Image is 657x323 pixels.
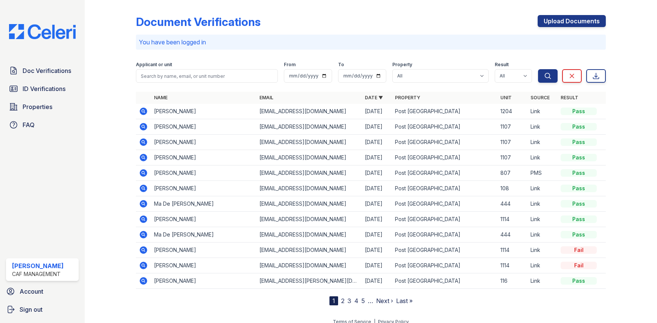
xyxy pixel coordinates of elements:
td: [PERSON_NAME] [151,104,256,119]
label: Applicant or unit [136,62,172,68]
td: [DATE] [362,258,392,273]
td: [EMAIL_ADDRESS][DOMAIN_NAME] [256,243,362,258]
span: Account [20,287,43,296]
td: Post [GEOGRAPHIC_DATA] [392,196,497,212]
td: Post [GEOGRAPHIC_DATA] [392,119,497,135]
td: [DATE] [362,119,392,135]
a: Doc Verifications [6,63,79,78]
div: Pass [561,200,597,208]
td: [EMAIL_ADDRESS][DOMAIN_NAME] [256,165,362,181]
a: Unit [500,95,512,100]
td: Link [527,196,558,212]
td: 1114 [497,258,527,273]
td: [PERSON_NAME] [151,181,256,196]
td: [DATE] [362,212,392,227]
td: 1107 [497,135,527,150]
div: Pass [561,138,597,146]
div: Document Verifications [136,15,261,29]
div: Fail [561,246,597,254]
td: [DATE] [362,165,392,181]
td: Link [527,258,558,273]
a: 4 [354,297,358,305]
td: [DATE] [362,104,392,119]
td: [DATE] [362,135,392,150]
td: 807 [497,165,527,181]
td: [DATE] [362,181,392,196]
a: FAQ [6,117,79,132]
td: 1204 [497,104,527,119]
td: [EMAIL_ADDRESS][DOMAIN_NAME] [256,212,362,227]
a: Properties [6,99,79,114]
td: Ma De [PERSON_NAME] [151,227,256,243]
td: Post [GEOGRAPHIC_DATA] [392,150,497,165]
td: 1107 [497,119,527,135]
td: Post [GEOGRAPHIC_DATA] [392,227,497,243]
p: You have been logged in [139,38,603,47]
td: Post [GEOGRAPHIC_DATA] [392,243,497,258]
td: PMS [527,165,558,181]
input: Search by name, email, or unit number [136,69,278,83]
a: Property [395,95,420,100]
label: From [284,62,296,68]
div: Pass [561,169,597,177]
td: Post [GEOGRAPHIC_DATA] [392,181,497,196]
td: Post [GEOGRAPHIC_DATA] [392,212,497,227]
td: 1114 [497,212,527,227]
span: Sign out [20,305,43,314]
td: [PERSON_NAME] [151,273,256,289]
a: 3 [348,297,351,305]
a: Account [3,284,82,299]
div: Pass [561,108,597,115]
td: Link [527,104,558,119]
td: Link [527,135,558,150]
div: Pass [561,277,597,285]
div: CAF Management [12,270,64,278]
a: Source [530,95,550,100]
td: Post [GEOGRAPHIC_DATA] [392,135,497,150]
td: [PERSON_NAME] [151,165,256,181]
a: Date ▼ [365,95,383,100]
a: Email [259,95,273,100]
td: [DATE] [362,150,392,165]
td: [EMAIL_ADDRESS][DOMAIN_NAME] [256,181,362,196]
div: Pass [561,154,597,161]
td: Post [GEOGRAPHIC_DATA] [392,258,497,273]
td: [DATE] [362,196,392,212]
td: Link [527,119,558,135]
label: Property [392,62,412,68]
td: Ma De [PERSON_NAME] [151,196,256,212]
td: [EMAIL_ADDRESS][PERSON_NAME][DOMAIN_NAME] [256,273,362,289]
span: FAQ [23,120,35,129]
td: [DATE] [362,227,392,243]
td: [EMAIL_ADDRESS][DOMAIN_NAME] [256,196,362,212]
td: [EMAIL_ADDRESS][DOMAIN_NAME] [256,119,362,135]
td: [EMAIL_ADDRESS][DOMAIN_NAME] [256,227,362,243]
span: ID Verifications [23,84,66,93]
td: [PERSON_NAME] [151,150,256,165]
a: Sign out [3,302,82,317]
td: Link [527,212,558,227]
td: 1114 [497,243,527,258]
td: [PERSON_NAME] [151,119,256,135]
td: Link [527,181,558,196]
td: [PERSON_NAME] [151,258,256,273]
div: [PERSON_NAME] [12,261,64,270]
td: [EMAIL_ADDRESS][DOMAIN_NAME] [256,135,362,150]
a: Result [561,95,578,100]
label: Result [495,62,509,68]
td: 444 [497,227,527,243]
td: [PERSON_NAME] [151,212,256,227]
td: 108 [497,181,527,196]
span: Properties [23,102,52,111]
td: [EMAIL_ADDRESS][DOMAIN_NAME] [256,150,362,165]
a: Last » [396,297,413,305]
span: … [368,296,373,305]
div: Pass [561,123,597,130]
td: [PERSON_NAME] [151,243,256,258]
td: Link [527,150,558,165]
span: Doc Verifications [23,66,71,75]
td: Post [GEOGRAPHIC_DATA] [392,165,497,181]
td: [EMAIL_ADDRESS][DOMAIN_NAME] [256,258,362,273]
div: Pass [561,185,597,192]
